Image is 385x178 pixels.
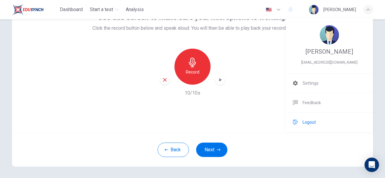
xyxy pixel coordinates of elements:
span: [PERSON_NAME] [306,48,353,55]
span: Feedback [303,99,321,106]
span: Settings [303,80,319,87]
a: Settings [286,74,373,93]
img: Profile picture [320,25,339,44]
div: Open Intercom Messenger [365,158,379,172]
span: eunicemilongo@suumail.net [293,59,366,66]
span: Logout [303,119,316,126]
